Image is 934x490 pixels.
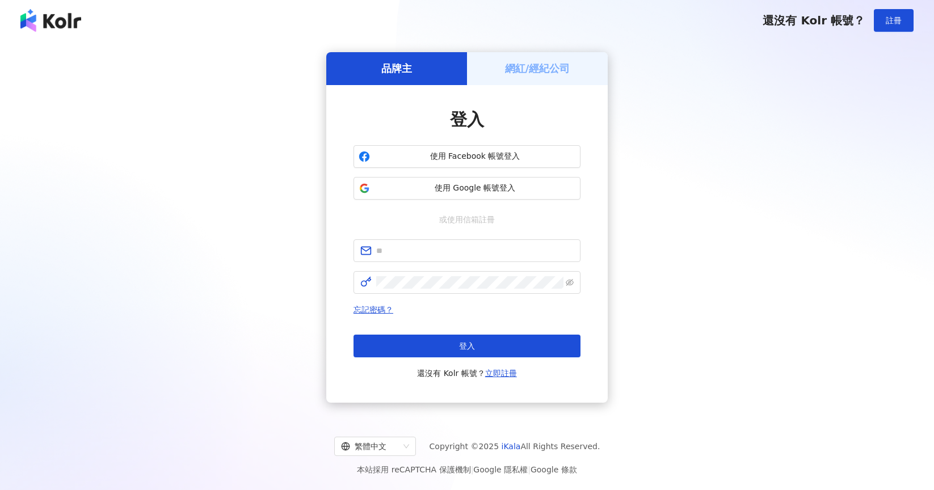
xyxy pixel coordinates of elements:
a: 忘記密碼？ [354,305,393,314]
span: 本站採用 reCAPTCHA 保護機制 [357,463,577,476]
span: 登入 [450,109,484,129]
span: 或使用信箱註冊 [431,213,503,226]
span: 還沒有 Kolr 帳號？ [763,14,865,27]
span: 登入 [459,341,475,350]
span: 使用 Facebook 帳號登入 [375,151,575,162]
span: 註冊 [886,16,902,25]
h5: 網紅/經紀公司 [505,61,570,75]
span: eye-invisible [566,278,574,286]
a: Google 隱私權 [473,465,528,474]
img: logo [20,9,81,32]
div: 繁體中文 [341,437,399,455]
button: 登入 [354,335,580,357]
span: 使用 Google 帳號登入 [375,183,575,194]
a: Google 條款 [531,465,577,474]
span: Copyright © 2025 All Rights Reserved. [430,440,600,453]
span: | [471,465,474,474]
button: 使用 Google 帳號登入 [354,177,580,200]
a: 立即註冊 [485,369,517,378]
button: 使用 Facebook 帳號登入 [354,145,580,168]
h5: 品牌主 [381,61,412,75]
span: 還沒有 Kolr 帳號？ [417,366,517,380]
span: | [528,465,531,474]
button: 註冊 [874,9,914,32]
a: iKala [502,442,521,451]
